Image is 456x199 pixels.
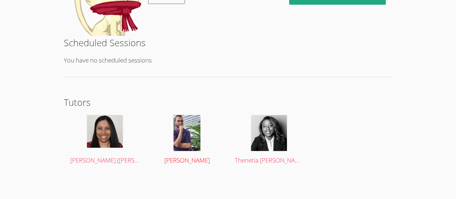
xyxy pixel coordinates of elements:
[173,115,200,151] img: 20240721_091457.jpg
[70,156,213,164] span: [PERSON_NAME] ([PERSON_NAME]) [PERSON_NAME]
[64,36,392,49] h2: Scheduled Sessions
[251,115,287,151] img: avatar.png
[64,55,392,66] p: You have no scheduled sessions
[235,156,305,164] span: Thenetia [PERSON_NAME]
[87,115,123,148] img: Profile%20Picture%20Edited%20Westgate.jpg
[164,156,210,164] span: [PERSON_NAME]
[235,115,304,166] a: Thenetia [PERSON_NAME]
[152,115,221,166] a: [PERSON_NAME]
[70,115,139,166] a: [PERSON_NAME] ([PERSON_NAME]) [PERSON_NAME]
[64,95,392,109] h2: Tutors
